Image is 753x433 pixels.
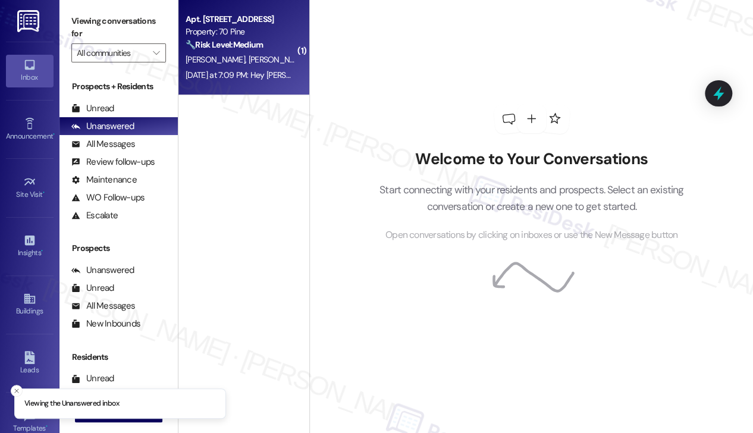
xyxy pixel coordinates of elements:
img: ResiDesk Logo [17,10,42,32]
div: Prospects [59,242,178,255]
i:  [153,48,159,58]
p: Start connecting with your residents and prospects. Select an existing conversation or create a n... [362,181,702,215]
div: Property: 70 Pine [186,26,296,38]
div: Prospects + Residents [59,80,178,93]
div: Escalate [71,209,118,222]
a: Insights • [6,230,54,262]
div: Residents [59,351,178,363]
div: New Inbounds [71,318,140,330]
div: WO Follow-ups [71,192,145,204]
div: Unread [71,282,114,294]
div: Maintenance [71,174,137,186]
span: • [41,247,43,255]
input: All communities [77,43,147,62]
span: • [53,130,55,139]
span: • [43,189,45,197]
div: Unread [71,372,114,385]
a: Inbox [6,55,54,87]
div: Review follow-ups [71,156,155,168]
a: Site Visit • [6,172,54,204]
a: Leads [6,347,54,379]
span: Open conversations by clicking on inboxes or use the New Message button [385,228,677,243]
span: [PERSON_NAME] [186,54,249,65]
button: Close toast [11,385,23,397]
div: Apt. [STREET_ADDRESS] [186,13,296,26]
h2: Welcome to Your Conversations [362,150,702,169]
div: All Messages [71,300,135,312]
span: • [46,422,48,431]
label: Viewing conversations for [71,12,166,43]
strong: 🔧 Risk Level: Medium [186,39,263,50]
div: Unanswered [71,120,134,133]
div: All Messages [71,138,135,150]
span: [PERSON_NAME] [249,54,308,65]
p: Viewing the Unanswered inbox [24,399,119,409]
a: Buildings [6,288,54,321]
div: Unanswered [71,264,134,277]
div: Unread [71,102,114,115]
